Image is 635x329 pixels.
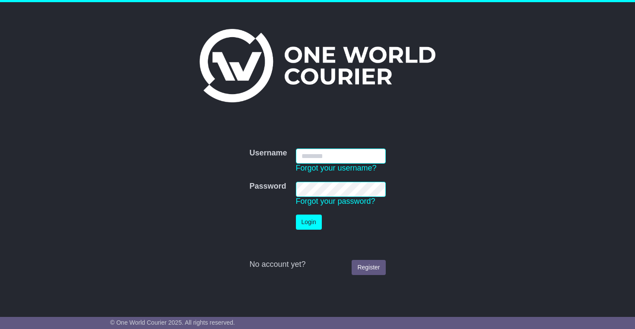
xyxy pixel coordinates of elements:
[296,197,375,206] a: Forgot your password?
[110,319,235,326] span: © One World Courier 2025. All rights reserved.
[249,260,385,269] div: No account yet?
[296,164,377,172] a: Forgot your username?
[249,149,287,158] label: Username
[249,182,286,191] label: Password
[296,215,322,230] button: Login
[352,260,385,275] a: Register
[200,29,435,102] img: One World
